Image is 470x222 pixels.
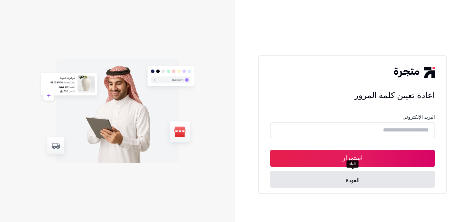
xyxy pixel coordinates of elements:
div: الغاء [346,160,359,168]
a: العودة [270,171,435,188]
p: البريد الإلكترونى [270,114,435,120]
img: logo-2.png [394,67,435,78]
button: استمرار [270,150,435,167]
span: اعادة تعيين كلمة المرور [354,91,435,100]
